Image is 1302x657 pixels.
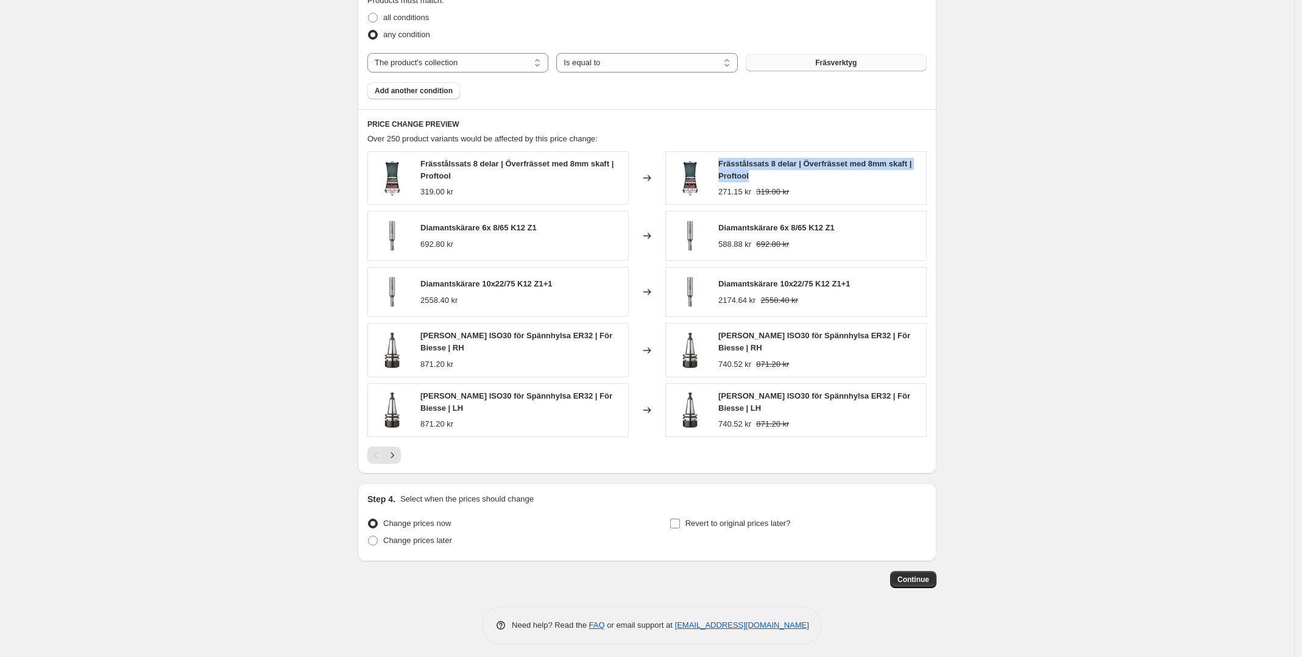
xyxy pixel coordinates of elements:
[374,160,411,196] img: 0808_80x.jpg
[756,238,789,250] strike: 692.80 kr
[512,620,589,630] span: Need help? Read the
[672,218,709,254] img: 141.060.61_80x.jpg
[685,519,791,528] span: Revert to original prices later?
[420,331,612,352] span: [PERSON_NAME] ISO30 för Spännhylsa ER32 | För Biesse | RH
[383,30,430,39] span: any condition
[374,274,411,310] img: 141.101.61_80x.jpg
[420,238,453,250] div: 692.80 kr
[605,620,675,630] span: or email support at
[367,134,598,143] span: Over 250 product variants would be affected by this price change:
[420,418,453,430] div: 871.20 kr
[718,238,751,250] div: 588.88 kr
[383,536,452,545] span: Change prices later
[890,571,936,588] button: Continue
[756,358,789,371] strike: 871.20 kr
[897,575,929,584] span: Continue
[420,186,453,198] div: 319.00 kr
[420,391,612,413] span: [PERSON_NAME] ISO30 för Spännhylsa ER32 | För Biesse | LH
[420,159,614,180] span: Frässtålssats 8 delar | Överfrässet med 8mm skaft | Proftool
[756,186,789,198] strike: 319.00 kr
[420,358,453,371] div: 871.20 kr
[718,391,910,413] span: [PERSON_NAME] ISO30 för Spännhylsa ER32 | För Biesse | LH
[375,86,453,96] span: Add another condition
[718,186,751,198] div: 271.15 kr
[384,447,401,464] button: Next
[420,294,458,307] div: 2558.40 kr
[420,279,552,288] span: Diamantskärare 10x22/75 K12 Z1+1
[400,493,534,505] p: Select when the prices should change
[718,279,850,288] span: Diamantskärare 10x22/75 K12 Z1+1
[420,223,537,232] span: Diamantskärare 6x 8/65 K12 Z1
[383,13,429,22] span: all conditions
[383,519,451,528] span: Change prices now
[672,392,709,428] img: 183.200.02_80x.jpg
[672,274,709,310] img: 141.101.61_80x.jpg
[718,331,910,352] span: [PERSON_NAME] ISO30 för Spännhylsa ER32 | För Biesse | RH
[746,54,927,71] button: Fräsverktyg
[718,294,755,307] div: 2174.64 kr
[760,294,798,307] strike: 2558.40 kr
[675,620,809,630] a: [EMAIL_ADDRESS][DOMAIN_NAME]
[367,493,395,505] h2: Step 4.
[756,418,789,430] strike: 871.20 kr
[718,418,751,430] div: 740.52 kr
[374,392,411,428] img: 183.200.02_80x.jpg
[374,332,411,369] img: 183.200.01_80x.jpg
[815,58,857,68] span: Fräsverktyg
[718,159,911,180] span: Frässtålssats 8 delar | Överfrässet med 8mm skaft | Proftool
[718,223,835,232] span: Diamantskärare 6x 8/65 K12 Z1
[367,447,401,464] nav: Pagination
[374,218,411,254] img: 141.060.61_80x.jpg
[718,358,751,371] div: 740.52 kr
[367,119,927,129] h6: PRICE CHANGE PREVIEW
[672,332,709,369] img: 183.200.01_80x.jpg
[367,82,460,99] button: Add another condition
[589,620,605,630] a: FAQ
[672,160,709,196] img: 0808_80x.jpg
